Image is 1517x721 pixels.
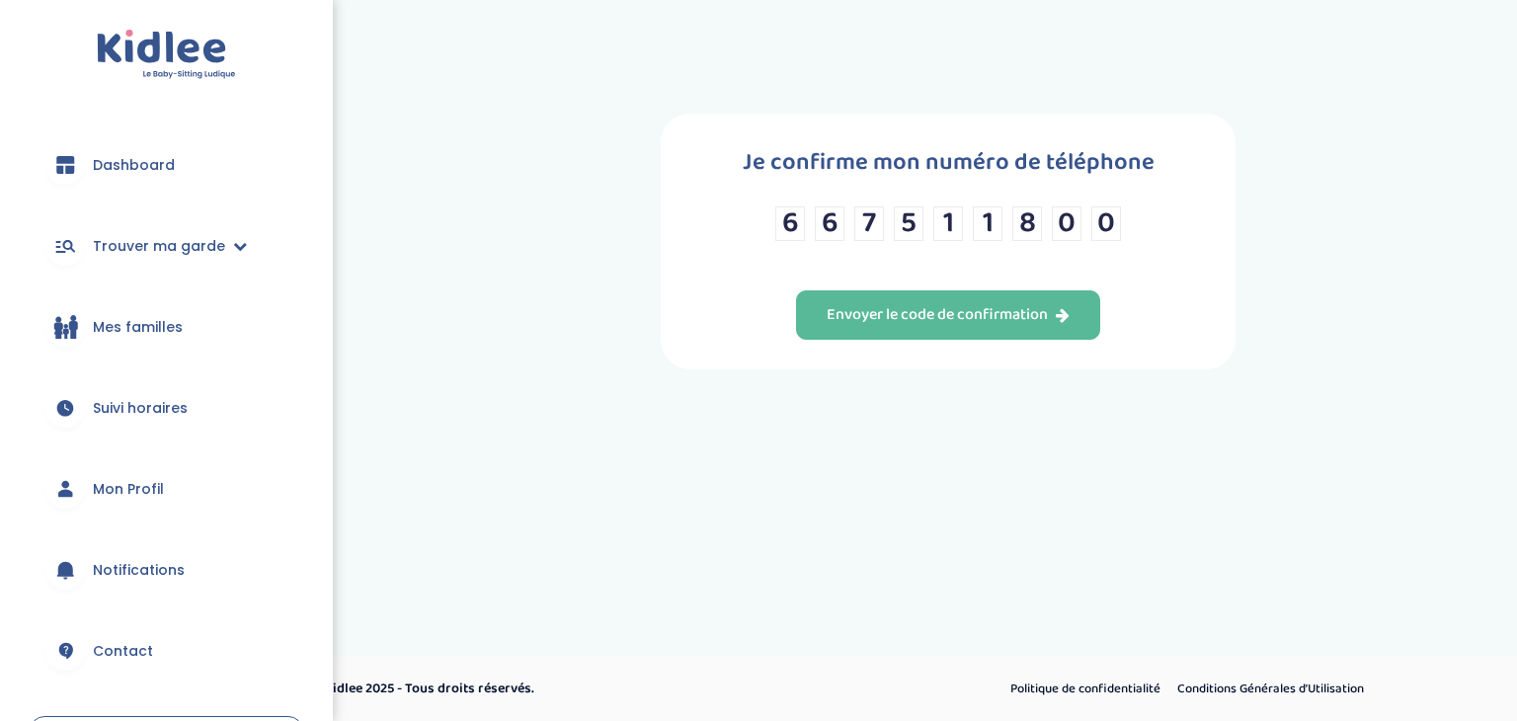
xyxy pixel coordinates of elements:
a: Suivi horaires [30,372,303,443]
a: Contact [30,615,303,686]
span: Contact [93,641,153,662]
h1: Je confirme mon numéro de téléphone [743,143,1155,182]
a: Notifications [30,534,303,605]
span: Suivi horaires [93,398,188,419]
a: Mes familles [30,291,303,362]
span: Trouver ma garde [93,236,225,257]
span: Dashboard [93,155,175,176]
p: © Kidlee 2025 - Tous droits réservés. [312,679,842,699]
a: Dashboard [30,129,303,200]
img: logo.svg [97,30,236,80]
button: Envoyer le code de confirmation [796,290,1100,340]
span: Mon Profil [93,479,164,500]
div: Envoyer le code de confirmation [827,304,1070,327]
a: Trouver ma garde [30,210,303,281]
span: Notifications [93,560,185,581]
span: Mes familles [93,317,183,338]
a: Politique de confidentialité [1003,677,1167,702]
a: Conditions Générales d’Utilisation [1170,677,1371,702]
a: Mon Profil [30,453,303,524]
